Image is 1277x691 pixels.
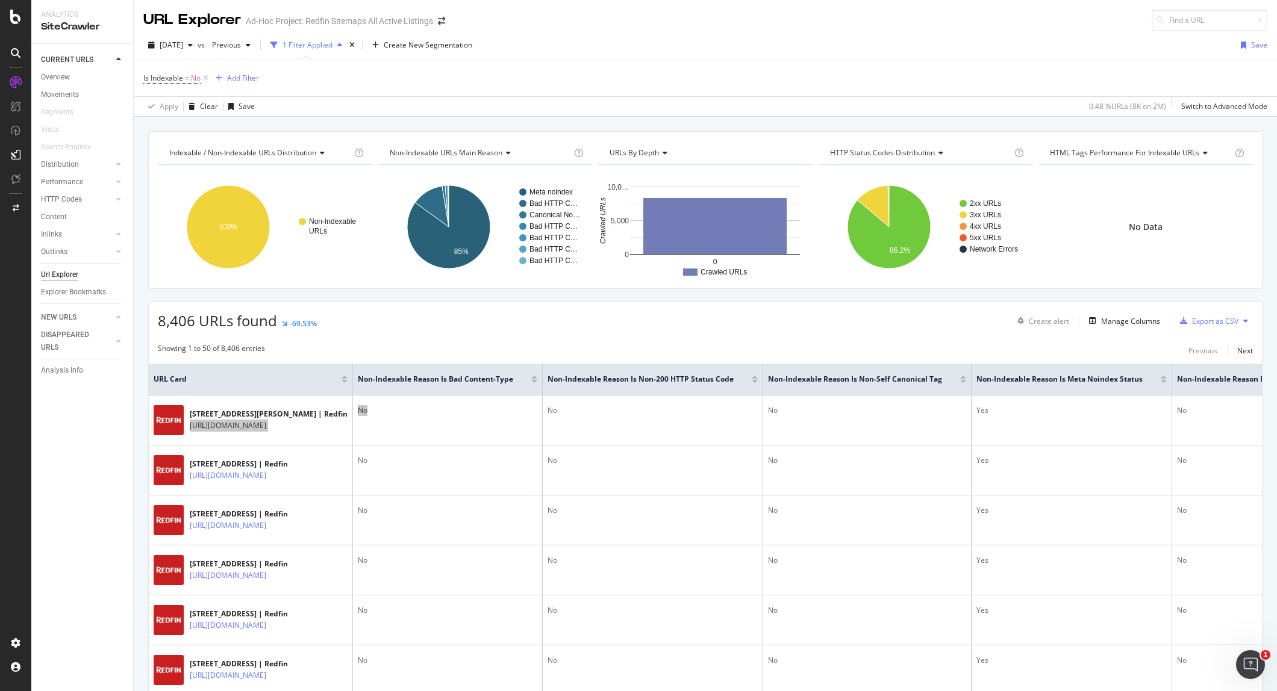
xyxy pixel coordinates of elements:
[158,311,277,330] span: 8,406 URLs found
[41,246,113,258] a: Outlinks
[191,70,201,87] span: No
[190,619,266,631] a: [URL][DOMAIN_NAME]
[1013,311,1069,330] button: Create alert
[548,555,758,566] div: No
[1237,345,1253,356] div: Next
[358,555,537,566] div: No
[1236,36,1267,55] button: Save
[41,228,113,241] a: Inlinks
[41,20,123,34] div: SiteCrawler
[41,71,125,84] a: Overview
[1188,345,1217,356] div: Previous
[625,250,629,259] text: 0
[158,343,265,358] div: Showing 1 to 50 of 8,406 entries
[227,73,259,83] div: Add Filter
[185,73,189,83] span: =
[207,40,241,50] span: Previous
[207,36,255,55] button: Previous
[768,655,966,666] div: No
[819,175,1031,279] svg: A chart.
[768,505,966,516] div: No
[548,405,758,416] div: No
[970,222,1001,231] text: 4xx URLs
[611,217,629,225] text: 5,000
[890,246,910,255] text: 86.2%
[608,183,629,191] text: 10,0…
[1029,316,1069,326] div: Create alert
[41,176,83,188] div: Performance
[309,227,327,235] text: URLs
[768,555,966,566] div: No
[154,555,184,585] img: main image
[1261,650,1270,660] span: 1
[548,605,758,616] div: No
[190,669,266,681] a: [URL][DOMAIN_NAME]
[529,188,573,196] text: Meta noindex
[607,143,802,163] h4: URLs by Depth
[283,40,333,50] div: 1 Filter Applied
[598,175,811,279] svg: A chart.
[200,101,218,111] div: Clear
[143,10,241,30] div: URL Explorer
[976,374,1143,385] span: Non-Indexable Reason is Meta noindex Status
[1237,343,1253,358] button: Next
[190,569,266,581] a: [URL][DOMAIN_NAME]
[190,509,292,519] div: [STREET_ADDRESS] | Redfin
[454,247,468,256] text: 85%
[976,505,1167,516] div: Yes
[41,193,113,206] a: HTTP Codes
[154,655,184,685] img: main image
[41,54,113,66] a: CURRENT URLS
[41,106,86,119] a: Segments
[529,245,578,253] text: Bad HTTP C…
[41,54,93,66] div: CURRENT URLS
[41,364,125,377] a: Analysis Info
[529,222,578,231] text: Bad HTTP C…
[358,655,537,666] div: No
[970,234,1001,242] text: 5xx URLs
[830,147,935,158] span: HTTP Status Codes Distribution
[378,175,591,279] div: A chart.
[976,405,1167,416] div: Yes
[41,10,123,20] div: Analytics
[976,455,1167,466] div: Yes
[358,505,537,516] div: No
[1188,343,1217,358] button: Previous
[309,217,356,226] text: Non-Indexable
[211,71,259,85] button: Add Filter
[41,286,125,299] a: Explorer Bookmarks
[184,97,218,116] button: Clear
[1089,101,1166,111] div: 0.48 % URLs ( 8K on 2M )
[976,655,1167,666] div: Yes
[190,559,292,569] div: [STREET_ADDRESS] | Redfin
[246,15,433,27] div: Ad-Hoc Project: Redfin Sitemaps All Active Listings
[160,40,183,50] span: 2025 Sep. 10th
[41,158,113,171] a: Distribution
[768,455,966,466] div: No
[41,211,67,223] div: Content
[190,519,266,531] a: [URL][DOMAIN_NAME]
[143,73,183,83] span: Is Indexable
[41,141,91,153] div: Search Engines
[358,405,537,416] div: No
[223,97,255,116] button: Save
[438,17,445,25] div: arrow-right-arrow-left
[41,193,82,206] div: HTTP Codes
[41,88,125,101] a: Movements
[347,39,357,51] div: times
[548,455,758,466] div: No
[154,405,184,435] img: main image
[387,143,572,163] h4: Non-Indexable URLs Main Reason
[1251,40,1267,50] div: Save
[1175,311,1238,330] button: Export as CSV
[169,147,316,158] span: Indexable / Non-Indexable URLs distribution
[198,40,207,50] span: vs
[599,197,607,244] text: Crawled URLs
[384,40,472,50] span: Create New Segmentation
[143,97,178,116] button: Apply
[41,311,113,324] a: NEW URLS
[190,420,266,432] a: [URL][DOMAIN_NAME]
[154,605,184,635] img: main image
[976,555,1167,566] div: Yes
